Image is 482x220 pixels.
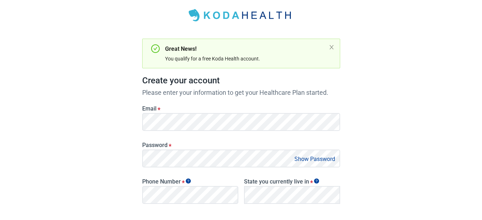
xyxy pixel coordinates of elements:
[292,154,337,164] button: Show Password
[142,142,340,148] label: Password
[314,179,319,184] span: Show tooltip
[142,178,238,185] label: Phone Number
[184,6,298,24] img: Koda Health
[186,179,191,184] span: Show tooltip
[142,74,340,88] h1: Create your account
[142,88,340,97] p: Please enter your information to get your Healthcare Plan started.
[165,55,326,63] div: You qualify for a free Koda Health account.
[151,44,160,53] span: check-circle
[244,178,340,185] label: State you currently live in
[165,45,197,52] strong: Great News!
[142,105,340,112] label: Email
[329,44,334,50] button: close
